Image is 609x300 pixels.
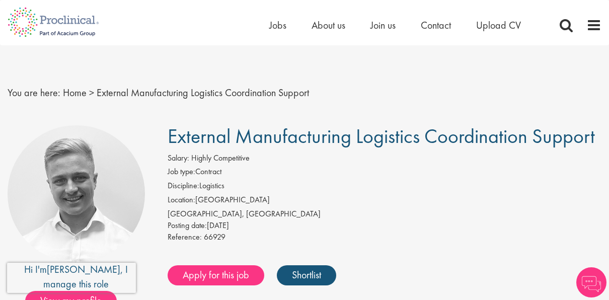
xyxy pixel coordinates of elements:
[168,194,195,206] label: Location:
[269,19,286,32] a: Jobs
[7,263,136,293] iframe: reCAPTCHA
[168,180,602,194] li: Logistics
[8,125,145,263] img: imeage of recruiter Joshua Bye
[576,267,606,297] img: Chatbot
[312,19,345,32] a: About us
[168,166,602,180] li: Contract
[168,208,602,220] div: [GEOGRAPHIC_DATA], [GEOGRAPHIC_DATA]
[168,265,264,285] a: Apply for this job
[97,86,309,99] span: External Manufacturing Logistics Coordination Support
[168,153,189,164] label: Salary:
[8,86,60,99] span: You are here:
[277,265,336,285] a: Shortlist
[191,153,250,163] span: Highly Competitive
[89,86,94,99] span: >
[421,19,451,32] a: Contact
[476,19,521,32] a: Upload CV
[168,220,207,231] span: Posting date:
[63,86,87,99] a: breadcrumb link
[204,232,225,242] span: 66929
[370,19,396,32] a: Join us
[168,220,602,232] div: [DATE]
[168,232,202,243] label: Reference:
[168,194,602,208] li: [GEOGRAPHIC_DATA]
[168,123,595,149] span: External Manufacturing Logistics Coordination Support
[168,166,195,178] label: Job type:
[168,180,199,192] label: Discipline:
